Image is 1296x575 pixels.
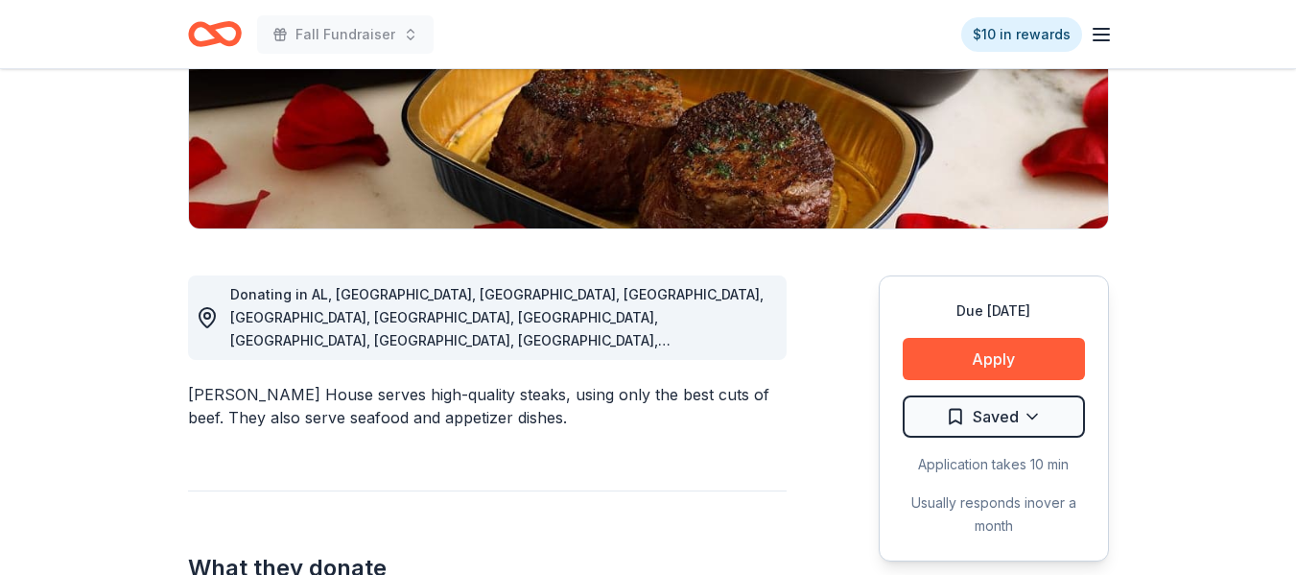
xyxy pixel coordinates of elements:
[188,12,242,57] a: Home
[903,395,1085,438] button: Saved
[903,453,1085,476] div: Application takes 10 min
[257,15,434,54] button: Fall Fundraiser
[295,23,395,46] span: Fall Fundraiser
[973,404,1019,429] span: Saved
[188,383,787,429] div: [PERSON_NAME] House serves high-quality steaks, using only the best cuts of beef. They also serve...
[961,17,1082,52] a: $10 in rewards
[903,338,1085,380] button: Apply
[903,491,1085,538] div: Usually responds in over a month
[903,299,1085,323] div: Due [DATE]
[230,286,764,556] span: Donating in AL, [GEOGRAPHIC_DATA], [GEOGRAPHIC_DATA], [GEOGRAPHIC_DATA], [GEOGRAPHIC_DATA], [GEOG...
